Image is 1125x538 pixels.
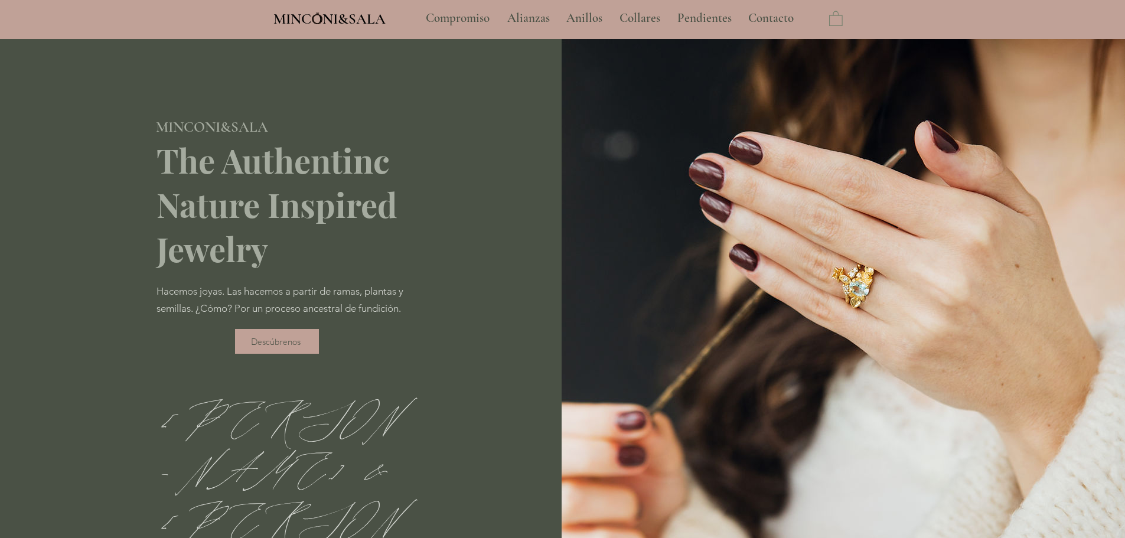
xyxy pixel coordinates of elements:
[156,116,268,135] a: MINCONI&SALA
[498,4,557,33] a: Alianzas
[156,118,268,136] span: MINCONI&SALA
[560,4,608,33] p: Anillos
[273,8,386,27] a: MINCONI&SALA
[669,4,739,33] a: Pendientes
[273,10,386,28] span: MINCONI&SALA
[420,4,495,33] p: Compromiso
[742,4,800,33] p: Contacto
[156,285,403,314] span: Hacemos joyas. Las hacemos a partir de ramas, plantas y semillas. ¿Cómo? Por un proceso ancestral...
[417,4,498,33] a: Compromiso
[156,138,397,270] span: The Authentinc Nature Inspired Jewelry
[501,4,556,33] p: Alianzas
[251,336,301,347] span: Descúbrenos
[394,4,826,33] nav: Sitio
[671,4,738,33] p: Pendientes
[739,4,803,33] a: Contacto
[557,4,611,33] a: Anillos
[614,4,666,33] p: Collares
[235,329,319,354] a: Descúbrenos
[611,4,669,33] a: Collares
[312,12,322,24] img: Minconi Sala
